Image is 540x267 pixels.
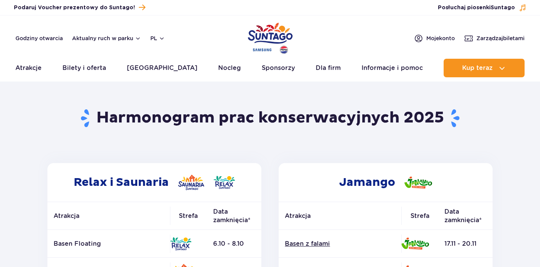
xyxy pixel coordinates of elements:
[47,163,261,202] h2: Relax i Saunaria
[207,202,261,230] th: Data zamknięcia*
[15,34,63,42] a: Godziny otwarcia
[444,59,525,77] button: Kup teraz
[438,4,515,12] span: Posłuchaj piosenki
[62,59,106,77] a: Bilety i oferta
[438,202,493,230] th: Data zamknięcia*
[316,59,341,77] a: Dla firm
[150,34,165,42] button: pl
[170,237,192,250] img: Relax
[44,108,496,128] h1: Harmonogram prac konserwacyjnych 2025
[127,59,197,77] a: [GEOGRAPHIC_DATA]
[362,59,423,77] a: Informacje i pomoc
[438,230,493,258] td: 17.11 - 20.11
[207,230,261,258] td: 6.10 - 8.10
[218,59,241,77] a: Nocleg
[426,34,455,42] span: Moje konto
[262,59,295,77] a: Sponsorzy
[248,19,293,55] a: Park of Poland
[279,163,493,202] h2: Jamango
[401,238,429,250] img: Jamango
[178,175,204,190] img: Saunaria
[14,4,135,12] span: Podaruj Voucher prezentowy do Suntago!
[464,34,525,43] a: Zarządzajbiletami
[285,240,395,248] a: Basen z falami
[170,202,207,230] th: Strefa
[279,202,401,230] th: Atrakcja
[414,34,455,43] a: Mojekonto
[214,176,235,189] img: Relax
[15,59,42,77] a: Atrakcje
[47,202,170,230] th: Atrakcja
[462,65,493,71] span: Kup teraz
[72,35,141,41] button: Aktualny ruch w parku
[401,202,438,230] th: Strefa
[54,240,164,248] p: Basen Floating
[404,177,432,189] img: Jamango
[491,5,515,10] span: Suntago
[14,2,145,13] a: Podaruj Voucher prezentowy do Suntago!
[476,34,525,42] span: Zarządzaj biletami
[438,4,527,12] button: Posłuchaj piosenkiSuntago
